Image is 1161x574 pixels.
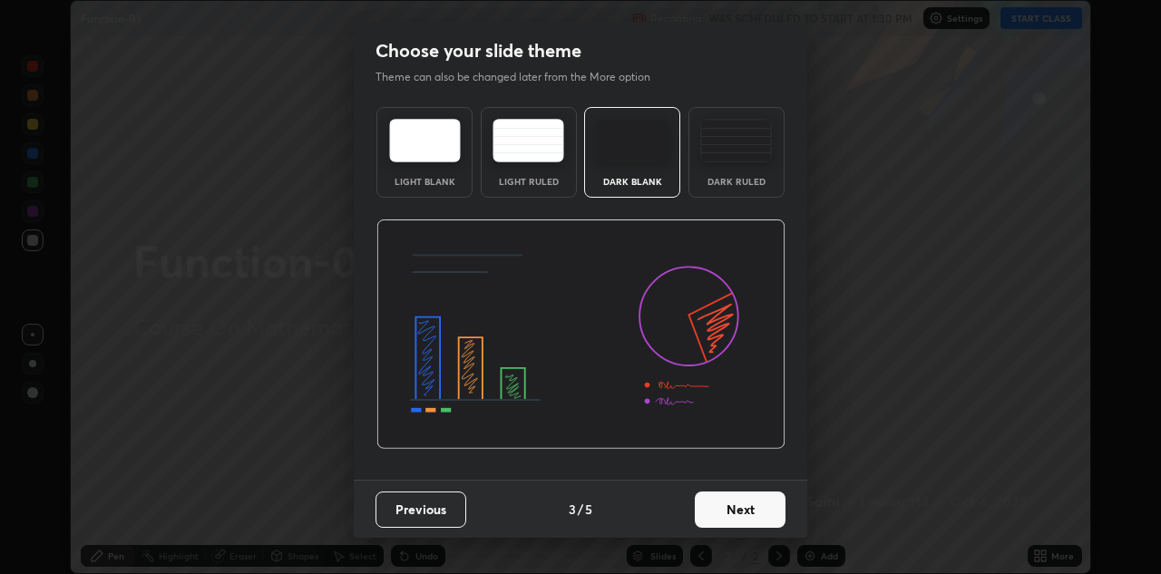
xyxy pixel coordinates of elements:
div: Light Blank [388,177,461,186]
h4: / [578,500,583,519]
img: lightTheme.e5ed3b09.svg [389,119,461,162]
div: Light Ruled [493,177,565,186]
img: darkTheme.f0cc69e5.svg [597,119,668,162]
img: lightRuledTheme.5fabf969.svg [493,119,564,162]
img: darkRuledTheme.de295e13.svg [700,119,772,162]
div: Dark Ruled [700,177,773,186]
h2: Choose your slide theme [376,39,581,63]
p: Theme can also be changed later from the More option [376,69,669,85]
h4: 3 [569,500,576,519]
h4: 5 [585,500,592,519]
button: Previous [376,491,466,528]
button: Next [695,491,785,528]
img: darkThemeBanner.d06ce4a2.svg [376,219,785,450]
div: Dark Blank [596,177,668,186]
